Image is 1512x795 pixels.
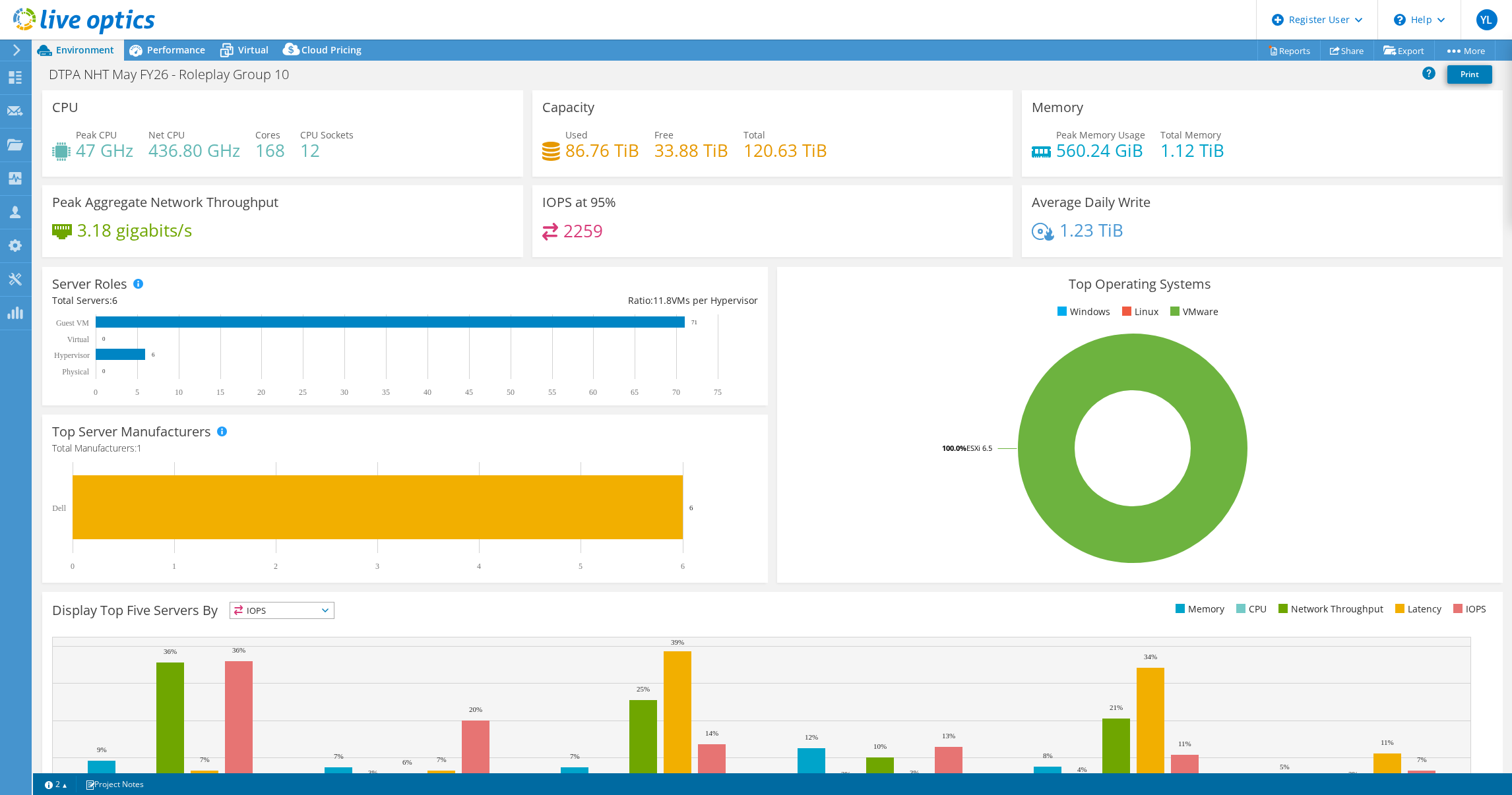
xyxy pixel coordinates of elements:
text: 15 [216,388,224,397]
text: 2% [604,773,614,780]
text: 9% [97,746,107,753]
span: Net CPU [148,129,185,141]
span: Performance [147,44,205,56]
a: Print [1447,65,1492,84]
span: IOPS [230,603,334,618]
h4: 2259 [563,223,603,238]
text: 5 [579,562,583,571]
text: 7% [437,755,447,763]
text: Dell [52,504,66,513]
text: 20% [469,705,482,713]
text: 14% [705,729,718,737]
text: 21% [1110,703,1123,711]
text: 6 [689,504,693,512]
text: Physical [62,367,89,376]
span: Peak CPU [76,129,117,141]
h3: IOPS at 95% [542,195,616,210]
h3: Top Operating Systems [787,277,1493,291]
text: 30 [340,388,348,397]
svg: \n [1394,14,1406,26]
text: 5 [135,388,139,397]
span: Peak Memory Usage [1056,129,1145,141]
text: 25% [637,685,650,693]
text: Virtual [67,335,90,344]
text: 13% [942,732,955,740]
span: Environment [56,44,114,56]
h3: Average Daily Write [1032,195,1150,210]
text: 0 [102,368,106,374]
a: Export [1373,40,1435,61]
text: 60 [589,388,597,397]
h4: 560.24 GiB [1056,143,1145,158]
text: Guest VM [56,318,89,328]
text: 3% [841,770,851,778]
text: 11% [1178,740,1191,748]
span: 11.8 [653,294,672,307]
text: 55 [548,388,556,397]
div: Ratio: VMs per Hypervisor [405,293,758,308]
h3: Top Server Manufacturers [52,425,211,439]
h4: 168 [255,143,285,158]
h4: 86.76 TiB [565,143,639,158]
text: 45 [465,388,473,397]
h4: 3.18 gigabits/s [77,223,192,237]
text: 3 [375,562,379,571]
tspan: ESXi 6.5 [966,443,992,453]
span: CPU Sockets [300,129,354,141]
text: 7% [570,752,580,760]
li: IOPS [1450,602,1486,616]
text: 4% [1077,765,1087,773]
span: 6 [112,294,117,307]
h4: 1.12 TiB [1160,143,1224,158]
text: 12% [805,733,818,741]
text: 50 [507,388,515,397]
a: Share [1320,40,1374,61]
span: YL [1476,9,1497,30]
h3: Memory [1032,100,1083,115]
li: VMware [1167,305,1218,319]
h3: Capacity [542,100,594,115]
li: Linux [1119,305,1158,319]
text: 6 [152,351,155,358]
text: 10 [175,388,183,397]
text: 20 [257,388,265,397]
span: Cores [255,129,280,141]
text: 36% [164,647,177,655]
text: 3% [1348,770,1358,778]
a: Reports [1257,40,1321,61]
li: Windows [1054,305,1110,319]
h4: 47 GHz [76,143,133,158]
text: 11% [1381,738,1394,746]
h3: Peak Aggregate Network Throughput [52,195,278,210]
li: Latency [1392,602,1441,616]
text: 8% [1043,751,1053,759]
text: Hypervisor [54,351,90,360]
text: 6% [402,758,412,766]
h1: DTPA NHT May FY26 - Roleplay Group 10 [43,67,309,82]
text: 25 [299,388,307,397]
tspan: 100.0% [942,443,966,453]
h3: Server Roles [52,277,127,291]
text: 40 [424,388,431,397]
text: 7% [200,755,210,763]
text: 71 [691,319,697,326]
text: 7% [334,752,344,760]
text: 34% [1144,653,1157,661]
text: 2 [274,562,278,571]
text: 36% [232,646,245,654]
span: Cloud Pricing [301,44,362,56]
h3: CPU [52,100,79,115]
text: 10% [873,742,887,750]
text: 39% [671,638,684,646]
text: 65 [631,388,639,397]
a: 2 [36,776,77,792]
span: Total Memory [1160,129,1221,141]
a: More [1434,40,1496,61]
text: 35 [382,388,390,397]
h4: Total Manufacturers: [52,441,758,456]
text: 3% [910,769,920,777]
span: Total [743,129,765,141]
text: 0 [71,562,75,571]
h4: 120.63 TiB [743,143,827,158]
h4: 33.88 TiB [654,143,728,158]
